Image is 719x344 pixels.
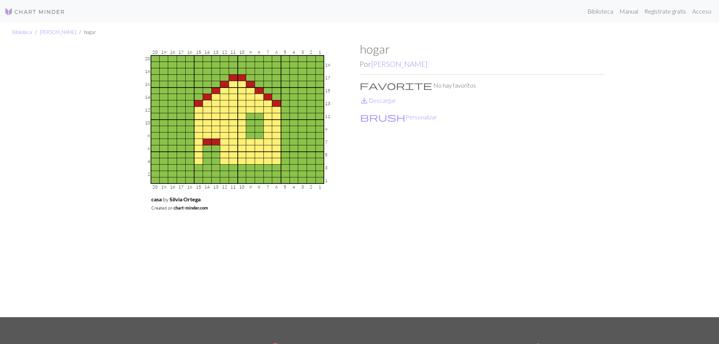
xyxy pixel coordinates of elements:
a: Manual [616,4,641,19]
button: CustomisePersonalizar [360,111,437,122]
span: brush [360,112,405,122]
i: Favourite [360,81,432,90]
a: Biblioteca [584,4,616,19]
span: save_alt [360,95,369,106]
font: hogar [84,29,96,35]
i: Customise [360,113,405,122]
img: Logo [5,7,65,16]
font: Por [360,60,371,68]
font: Descargar [369,97,396,104]
a: Acceso [689,4,714,19]
a: Biblioteca [12,29,32,35]
font: Biblioteca [587,8,613,15]
font: Personalizar [405,113,437,120]
img: hogar [115,42,360,317]
font: Regístrate gratis [644,8,686,15]
a: [PERSON_NAME] [371,60,428,68]
font: No hay favoritos [433,82,476,89]
span: favorite [360,80,432,91]
font: hogar [360,42,390,56]
a: DownloadDescargar [360,97,396,104]
a: Regístrate gratis [641,4,689,19]
i: Download [360,96,369,105]
font: Manual [619,8,638,15]
font: Acceso [692,8,711,15]
a: [PERSON_NAME] [40,29,76,35]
